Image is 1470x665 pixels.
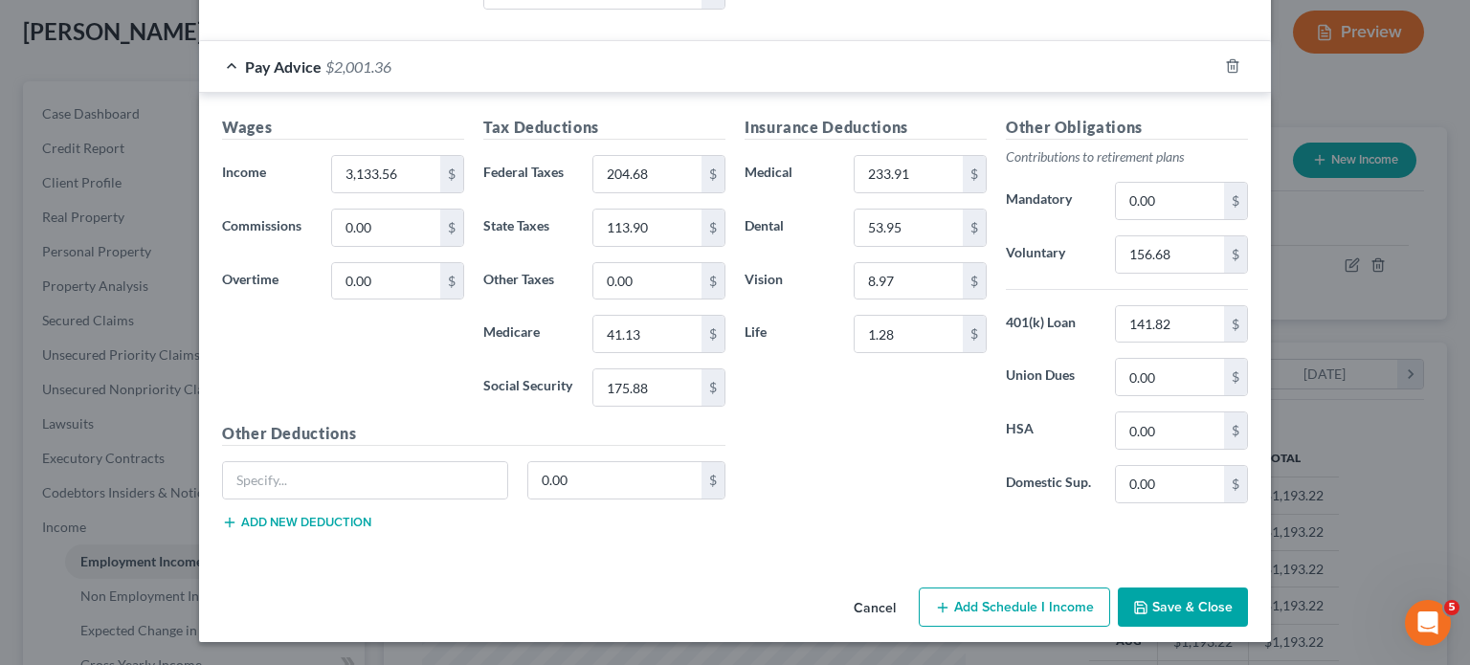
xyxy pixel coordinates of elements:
input: 0.00 [1116,306,1224,343]
div: $ [1224,236,1247,273]
label: Voluntary [996,235,1105,274]
div: $ [1224,306,1247,343]
div: $ [702,156,724,192]
input: 0.00 [855,316,963,352]
div: $ [1224,359,1247,395]
div: $ [702,462,724,499]
button: Cancel [838,589,911,628]
input: 0.00 [593,210,702,246]
span: 5 [1444,600,1459,615]
label: Domestic Sup. [996,465,1105,503]
label: HSA [996,411,1105,450]
label: Mandatory [996,182,1105,220]
label: Vision [735,262,844,300]
label: Overtime [212,262,322,300]
div: $ [440,210,463,246]
div: $ [440,156,463,192]
label: Other Taxes [474,262,583,300]
button: Add Schedule I Income [919,587,1110,628]
button: Save & Close [1118,587,1248,628]
div: $ [963,316,986,352]
input: 0.00 [855,263,963,299]
label: Dental [735,209,844,247]
input: 0.00 [593,263,702,299]
div: $ [702,369,724,406]
h5: Insurance Deductions [745,116,987,140]
span: Pay Advice [245,57,322,76]
input: 0.00 [332,210,440,246]
input: 0.00 [1116,412,1224,449]
input: Specify... [223,462,507,499]
input: 0.00 [855,210,963,246]
div: $ [963,210,986,246]
input: 0.00 [1116,236,1224,273]
input: 0.00 [332,263,440,299]
h5: Wages [222,116,464,140]
label: Federal Taxes [474,155,583,193]
label: State Taxes [474,209,583,247]
p: Contributions to retirement plans [1006,147,1248,166]
span: Income [222,164,266,180]
div: $ [963,263,986,299]
span: $2,001.36 [325,57,391,76]
label: Medical [735,155,844,193]
label: Life [735,315,844,353]
input: 0.00 [1116,183,1224,219]
div: $ [1224,412,1247,449]
div: $ [963,156,986,192]
input: 0.00 [1116,359,1224,395]
label: Union Dues [996,358,1105,396]
h5: Other Obligations [1006,116,1248,140]
div: $ [1224,466,1247,502]
div: $ [1224,183,1247,219]
input: 0.00 [1116,466,1224,502]
input: 0.00 [332,156,440,192]
input: 0.00 [528,462,702,499]
label: Social Security [474,368,583,407]
input: 0.00 [593,369,702,406]
h5: Tax Deductions [483,116,725,140]
label: Medicare [474,315,583,353]
div: $ [702,210,724,246]
div: $ [702,263,724,299]
h5: Other Deductions [222,422,725,446]
label: 401(k) Loan [996,305,1105,344]
button: Add new deduction [222,515,371,530]
div: $ [440,263,463,299]
input: 0.00 [593,156,702,192]
iframe: Intercom live chat [1405,600,1451,646]
input: 0.00 [593,316,702,352]
label: Commissions [212,209,322,247]
div: $ [702,316,724,352]
input: 0.00 [855,156,963,192]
